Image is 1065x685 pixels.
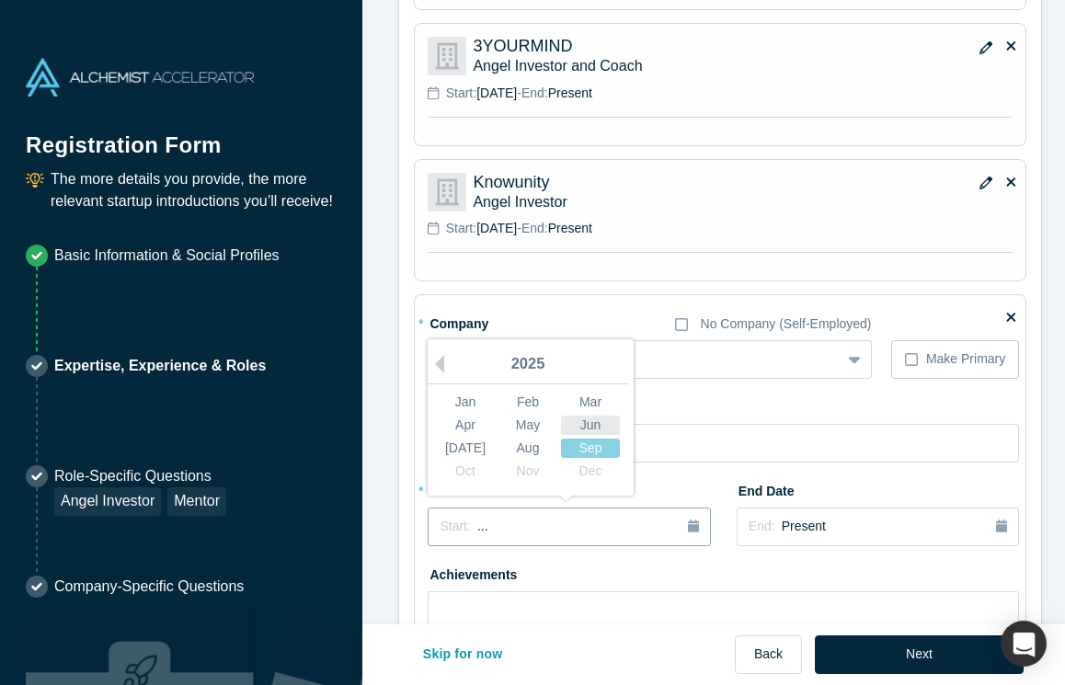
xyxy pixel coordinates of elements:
div: Choose February 2025 [498,393,557,412]
div: Choose September 2025 [561,439,620,458]
p: Basic Information & Social Profiles [54,245,280,267]
span: Start: [446,221,476,235]
span: End: [521,86,548,100]
button: Previous Year [426,355,444,373]
p: Knowunity [473,173,877,192]
button: Next [815,635,1024,674]
p: The more details you provide, the more relevant startup introductions you’ll receive! [51,168,337,212]
label: Achievements [428,559,531,585]
h1: Registration Form [26,109,337,162]
div: month 2025-09 [434,391,622,483]
p: 3YOURMIND [473,37,877,56]
span: End: [521,221,548,235]
span: ... [477,519,488,533]
p: - [446,219,592,238]
span: Start: [440,519,470,533]
span: End: [749,519,775,533]
div: Choose March 2025 [561,393,620,412]
div: Choose June 2025 [561,416,620,435]
p: Company-Specific Questions [54,576,244,598]
p: Role-Specific Questions [54,465,226,487]
span: [DATE] [476,86,517,100]
span: Start: [446,86,476,100]
img: Alchemist Accelerator Logo [26,58,254,97]
button: Back [735,635,802,674]
div: Choose April 2025 [436,416,495,435]
p: Angel Investor [473,192,1013,211]
span: Present [782,519,826,533]
p: Expertise, Experience & Roles [54,355,266,377]
div: Angel Investor [54,487,161,516]
div: Choose January 2025 [436,393,495,412]
p: Angel Investor and Coach [473,56,1013,75]
div: Make Primary [926,349,1005,369]
div: Choose May 2025 [498,416,557,435]
span: [DATE] [476,221,517,235]
div: Mentor [167,487,226,516]
p: - [446,84,592,103]
img: 3YOURMIND logo [428,37,466,75]
input: Sales Manager [428,424,1019,462]
button: Start:... [428,508,710,546]
button: Skip for now [404,635,522,674]
label: Company [428,308,531,334]
div: Choose July 2025 [436,439,495,458]
button: End:Present [737,508,1019,546]
div: No Company (Self-Employed) [701,314,872,334]
span: Present [548,86,592,100]
label: End Date [737,475,840,501]
div: 2025 [428,346,628,384]
img: Knowunity logo [428,173,466,211]
span: Present [548,221,592,235]
div: Choose August 2025 [498,439,557,458]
